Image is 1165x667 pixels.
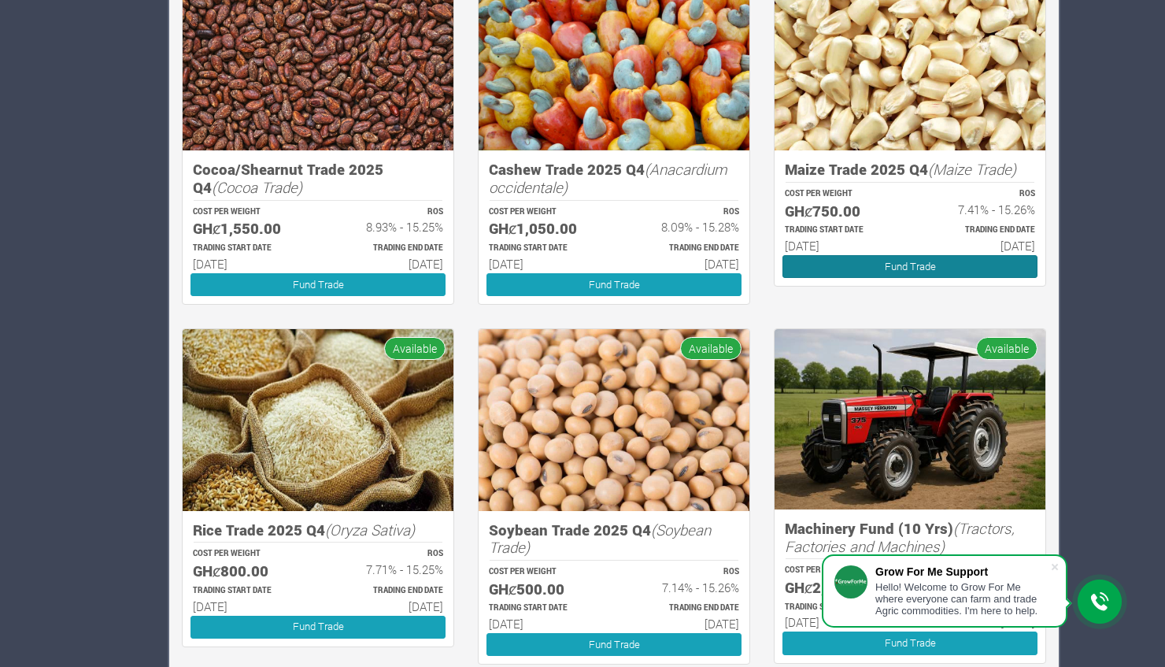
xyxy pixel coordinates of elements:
h5: Maize Trade 2025 Q4 [785,161,1035,179]
p: Estimated Trading Start Date [193,585,304,597]
h6: 8.93% - 15.25% [332,220,443,234]
h5: GHȼ500.00 [489,580,600,598]
h6: [DATE] [489,257,600,271]
i: (Soybean Trade) [489,520,711,558]
div: Grow For Me Support [875,565,1050,578]
div: Hello! Welcome to Grow For Me where everyone can farm and trade Agric commodities. I'm here to help. [875,581,1050,617]
i: (Cocoa Trade) [212,177,302,197]
a: Fund Trade [486,273,742,296]
h6: [DATE] [193,599,304,613]
i: (Anacardium occidentale) [489,159,727,197]
h6: [DATE] [489,617,600,631]
h6: [DATE] [785,239,896,253]
span: Available [976,337,1037,360]
h5: GHȼ1,550.00 [193,220,304,238]
h5: GHȼ2,500.00 [785,579,896,597]
h6: [DATE] [628,617,739,631]
p: COST PER WEIGHT [785,565,896,576]
p: Estimated Trading End Date [924,224,1035,236]
h5: Cashew Trade 2025 Q4 [489,161,739,196]
i: (Tractors, Factories and Machines) [785,518,1015,556]
p: Estimated Trading Start Date [489,602,600,614]
p: ROS [332,548,443,560]
h6: 7.14% - 15.26% [628,580,739,595]
p: Estimated Trading End Date [332,243,443,254]
p: Estimated Trading End Date [332,585,443,597]
h6: [DATE] [924,239,1035,253]
img: growforme image [479,329,749,511]
p: COST PER WEIGHT [489,206,600,218]
h5: Cocoa/Shearnut Trade 2025 Q4 [193,161,443,196]
img: growforme image [183,329,453,511]
p: COST PER WEIGHT [785,188,896,200]
a: Fund Trade [486,633,742,656]
h6: [DATE] [332,257,443,271]
h6: [DATE] [628,257,739,271]
h5: GHȼ1,050.00 [489,220,600,238]
h6: [DATE] [785,615,896,629]
h6: [DATE] [332,599,443,613]
h6: [DATE] [193,257,304,271]
p: ROS [628,566,739,578]
i: (Oryza Sativa) [325,520,415,539]
h6: 7.41% - 15.26% [924,202,1035,217]
a: Fund Trade [190,273,446,296]
span: Available [384,337,446,360]
p: COST PER WEIGHT [193,206,304,218]
span: Available [680,337,742,360]
p: ROS [332,206,443,218]
p: Estimated Trading Start Date [785,602,896,613]
h5: GHȼ800.00 [193,562,304,580]
img: growforme image [775,329,1045,510]
p: Estimated Trading End Date [628,243,739,254]
a: Fund Trade [782,632,1037,654]
p: COST PER WEIGHT [489,566,600,578]
i: (Maize Trade) [928,159,1016,179]
h6: 8.09% - 15.28% [628,220,739,234]
h6: 7.71% - 15.25% [332,562,443,576]
h5: Machinery Fund (10 Yrs) [785,520,1035,555]
p: Estimated Trading Start Date [785,224,896,236]
p: ROS [628,206,739,218]
p: Estimated Trading Start Date [193,243,304,254]
h5: Rice Trade 2025 Q4 [193,521,443,539]
p: Estimated Trading Start Date [489,243,600,254]
p: COST PER WEIGHT [193,548,304,560]
a: Fund Trade [190,616,446,639]
h5: Soybean Trade 2025 Q4 [489,521,739,557]
h5: GHȼ750.00 [785,202,896,220]
p: Estimated Trading End Date [628,602,739,614]
a: Fund Trade [782,255,1037,278]
p: ROS [924,188,1035,200]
